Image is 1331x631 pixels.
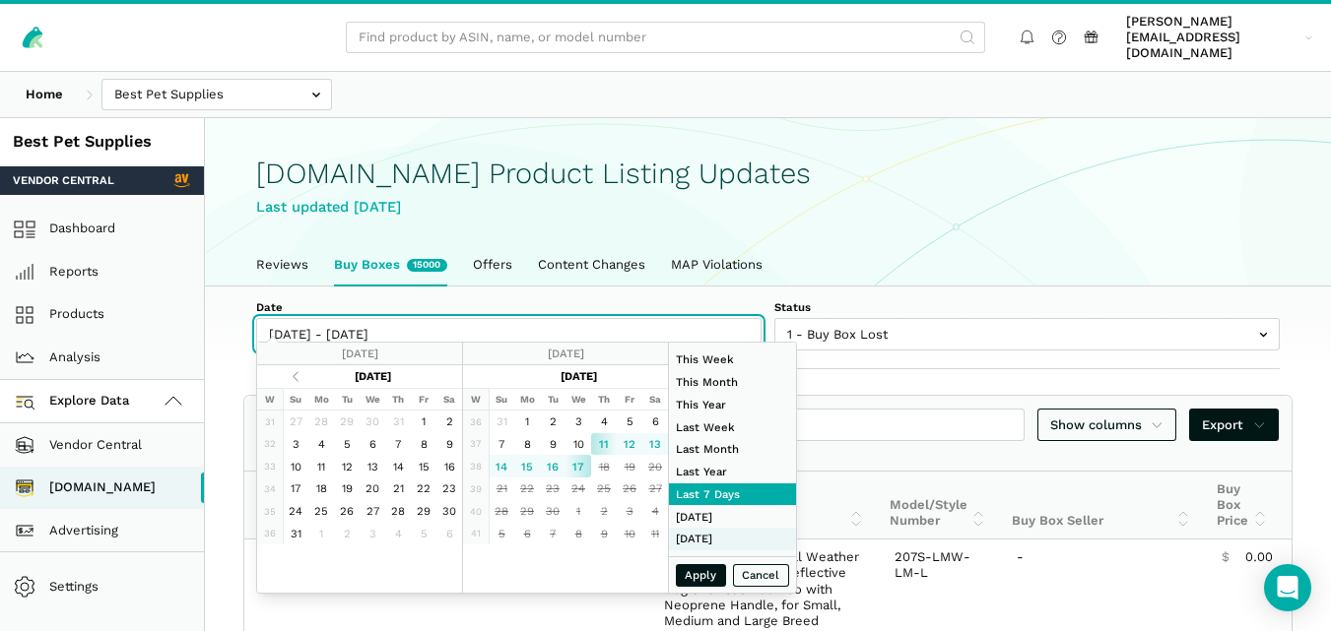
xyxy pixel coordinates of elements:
th: Sa [436,388,462,410]
td: 29 [334,410,360,433]
td: 8 [566,523,591,545]
span: $ [1222,549,1230,565]
td: 24 [283,500,308,523]
li: This Year [669,394,796,416]
a: Reviews [243,244,321,285]
span: [PERSON_NAME][EMAIL_ADDRESS][DOMAIN_NAME] [1126,14,1298,62]
td: 7 [385,433,411,456]
th: We [360,388,385,410]
td: 18 [308,477,334,500]
td: 26 [617,477,642,500]
td: 39 [463,477,489,500]
td: 14 [385,455,411,477]
th: W [257,388,283,410]
a: Buy Boxes15000 [321,244,460,285]
li: This Week [669,348,796,371]
a: [PERSON_NAME][EMAIL_ADDRESS][DOMAIN_NAME] [1120,11,1319,65]
td: 25 [308,500,334,523]
td: 27 [283,410,308,433]
td: 40 [463,500,489,523]
a: Content Changes [525,244,658,285]
td: 24 [566,477,591,500]
td: 33 [257,455,283,477]
td: 5 [617,410,642,433]
td: 28 [385,500,411,523]
td: 19 [334,477,360,500]
h1: [DOMAIN_NAME] Product Listing Updates [256,158,1280,190]
td: 10 [566,433,591,456]
th: W [463,388,489,410]
td: 22 [514,477,540,500]
td: 3 [566,410,591,433]
td: 2 [436,410,462,433]
td: 10 [617,523,642,545]
td: 12 [334,455,360,477]
th: [DATE] [308,365,436,388]
button: Apply [676,564,727,587]
li: Last Month [669,438,796,461]
td: 8 [514,433,540,456]
td: 21 [489,477,514,500]
td: 4 [591,410,617,433]
th: Date: activate to sort column ascending [244,472,347,539]
td: 34 [257,477,283,500]
td: 25 [591,477,617,500]
td: 23 [436,477,462,500]
th: Fr [617,388,642,410]
td: 14 [489,455,514,477]
td: 5 [334,433,360,456]
td: 8 [411,433,436,456]
td: 30 [540,500,566,523]
td: 15 [514,455,540,477]
input: Find product by ASIN, name, or model number [346,22,985,54]
a: Show columns [1037,409,1177,441]
td: 29 [514,500,540,523]
td: 17 [566,455,591,477]
th: We [566,388,591,410]
td: 2 [540,410,566,433]
button: Cancel [733,564,790,587]
td: 1 [566,500,591,523]
td: 27 [360,500,385,523]
th: Sa [642,388,668,410]
div: Best Pet Supplies [13,131,191,154]
td: 21 [385,477,411,500]
th: Tu [540,388,566,410]
th: Th [385,388,411,410]
span: Export [1202,415,1266,435]
td: 38 [463,455,489,477]
td: 4 [642,500,668,523]
td: 30 [360,410,385,433]
th: Buy Box Price: activate to sort column ascending [1204,472,1281,539]
th: Su [489,388,514,410]
td: 23 [540,477,566,500]
li: Last Year [669,461,796,483]
td: 17 [283,477,308,500]
input: Best Pet Supplies [101,79,332,111]
td: 7 [540,523,566,545]
li: [DATE] [669,505,796,528]
th: Mo [308,388,334,410]
td: 18 [591,455,617,477]
td: 35 [257,500,283,523]
td: 11 [308,455,334,477]
div: Open Intercom Messenger [1264,564,1311,611]
td: 1 [411,410,436,433]
td: 5 [411,523,436,545]
span: New buy boxes in the last week [407,259,447,272]
td: 12 [617,433,642,456]
td: 6 [514,523,540,545]
td: 6 [642,410,668,433]
td: 5 [489,523,514,545]
td: 31 [489,410,514,433]
td: 30 [436,500,462,523]
a: Export [1189,409,1279,441]
td: 16 [540,455,566,477]
li: Last 7 Days [669,483,796,506]
th: [DATE] [514,365,642,388]
td: 28 [489,500,514,523]
td: 13 [642,433,668,456]
td: 3 [360,523,385,545]
th: Model/Style Number: activate to sort column ascending [877,472,1000,539]
li: [DATE] [669,528,796,550]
